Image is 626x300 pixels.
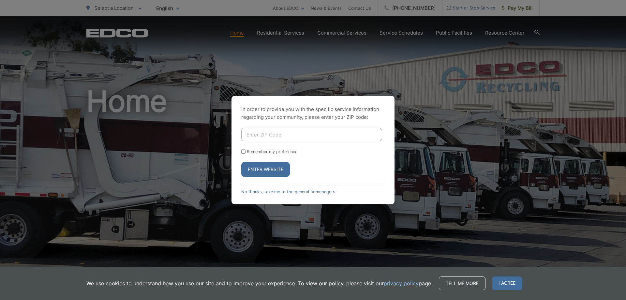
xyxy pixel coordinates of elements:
[241,189,335,194] a: No thanks, take me to the general homepage >
[384,279,419,287] a: privacy policy
[241,128,382,141] input: Enter ZIP Code
[492,276,522,290] span: I agree
[439,276,485,290] a: Tell me more
[247,149,297,154] label: Remember my preference
[241,162,290,177] button: Enter Website
[86,279,432,287] p: We use cookies to understand how you use our site and to improve your experience. To view our pol...
[241,105,385,121] p: In order to provide you with the specific service information regarding your community, please en...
